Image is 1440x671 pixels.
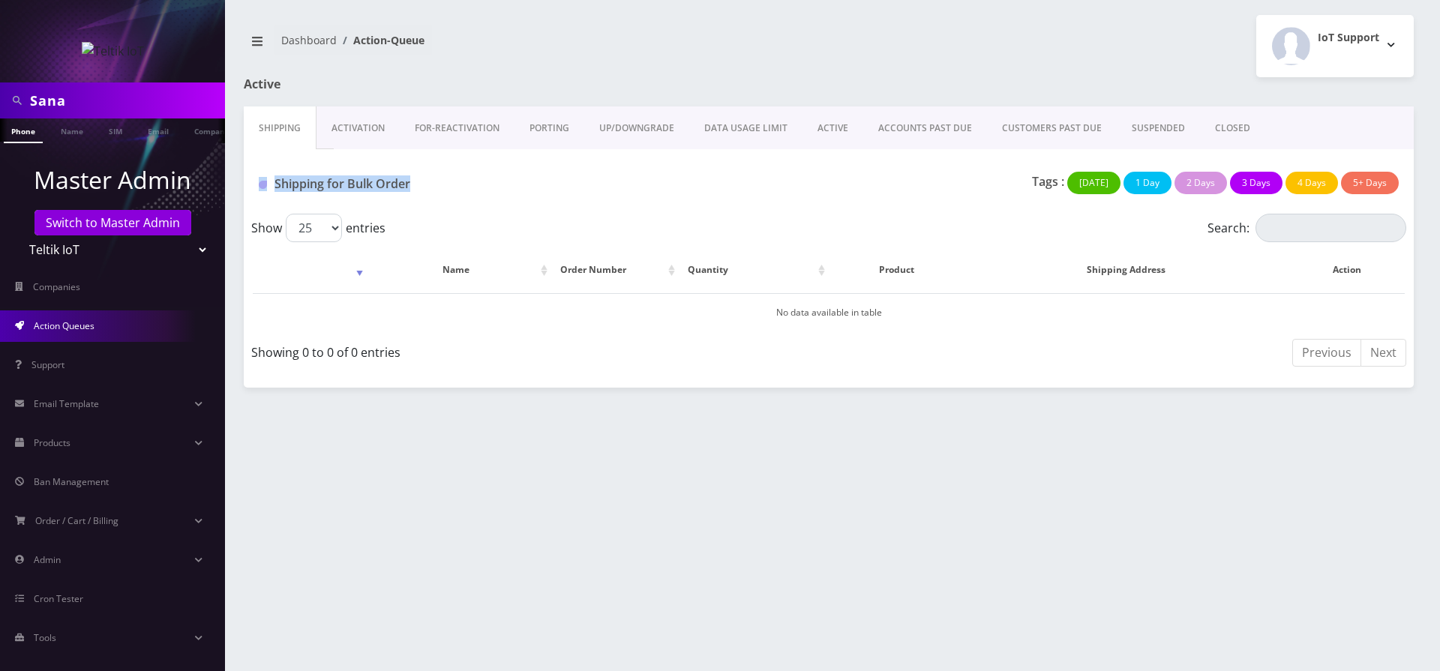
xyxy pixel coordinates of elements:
div: Showing 0 to 0 of 0 entries [251,337,817,361]
a: Switch to Master Admin [34,210,191,235]
a: Company [187,118,237,142]
li: Action-Queue [337,32,424,48]
a: ACCOUNTS PAST DUE [863,106,987,150]
a: ACTIVE [802,106,863,150]
span: Products [34,436,70,449]
h1: Active [244,77,619,91]
button: 1 Day [1123,172,1171,194]
span: Support [31,358,64,371]
a: Activation [316,106,400,150]
th: Action [1288,248,1405,292]
a: FOR-REActivation [400,106,514,150]
button: 5+ Days [1341,172,1399,194]
h1: Shipping for Bulk Order [259,177,624,191]
button: 3 Days [1230,172,1282,194]
h2: IoT Support [1318,31,1379,44]
span: Ban Management [34,475,109,488]
td: No data available in table [253,293,1405,331]
th: Order Number: activate to sort column ascending [553,248,679,292]
span: Action Queues [34,319,94,332]
label: Show entries [251,214,385,242]
a: Phone [4,118,43,143]
span: Admin [34,553,61,566]
a: UP/DOWNGRADE [584,106,689,150]
a: Previous [1292,339,1361,367]
a: Dashboard [281,33,337,47]
button: [DATE] [1067,172,1120,194]
a: Shipping [244,106,316,150]
a: CLOSED [1200,106,1265,150]
nav: breadcrumb [244,25,817,67]
a: PORTING [514,106,584,150]
button: 2 Days [1174,172,1227,194]
span: Cron Tester [34,592,83,605]
p: Tags : [1032,172,1064,190]
th: Quantity: activate to sort column ascending [680,248,829,292]
th: Product [830,248,964,292]
a: SUSPENDED [1117,106,1200,150]
th: Name: activate to sort column ascending [368,248,551,292]
input: Search in Company [30,86,221,115]
span: Companies [33,280,80,293]
a: SIM [101,118,130,142]
img: Teltik IoT [82,42,144,60]
button: 4 Days [1285,172,1338,194]
img: Shipping for Bulk Order [259,181,267,189]
button: IoT Support [1256,15,1414,77]
span: Email Template [34,397,99,410]
th: Shipping Address [965,248,1287,292]
input: Search: [1255,214,1406,242]
a: Name [53,118,91,142]
a: Next [1360,339,1406,367]
select: Showentries [286,214,342,242]
a: DATA USAGE LIMIT [689,106,802,150]
th: : activate to sort column ascending [253,248,367,292]
a: CUSTOMERS PAST DUE [987,106,1117,150]
span: Order / Cart / Billing [35,514,118,527]
a: Email [140,118,176,142]
span: Tools [34,631,56,644]
label: Search: [1207,214,1406,242]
